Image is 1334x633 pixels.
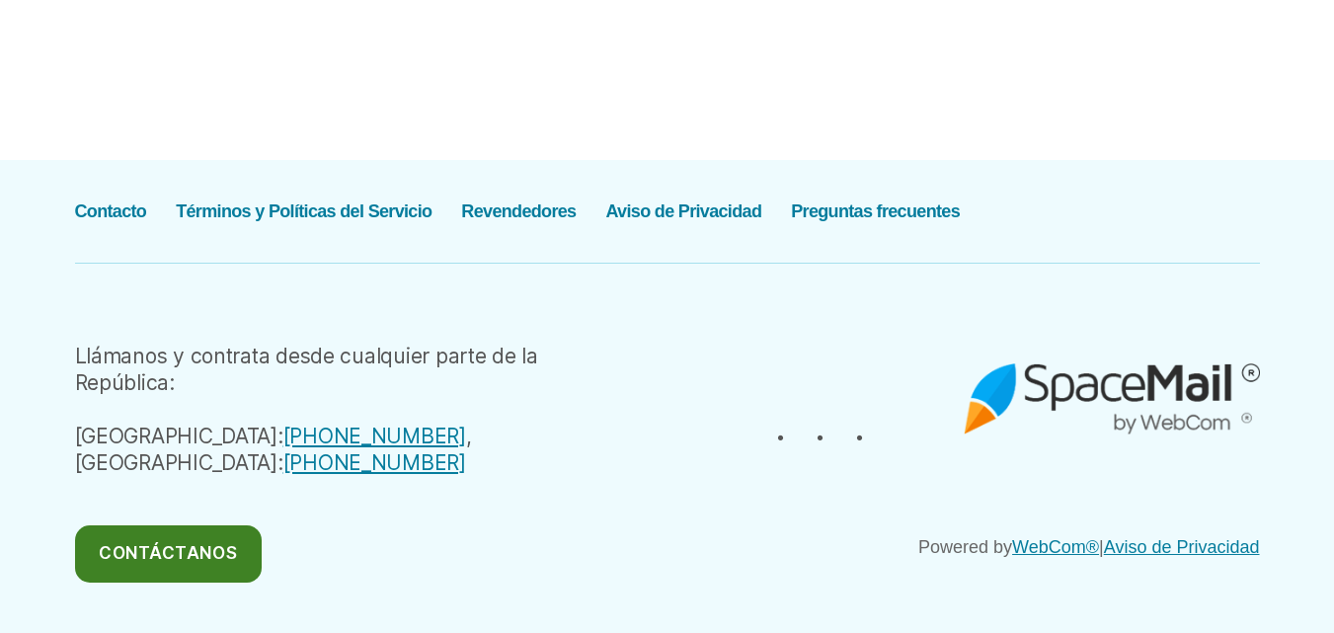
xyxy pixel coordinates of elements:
a: Aviso de Privacidad [605,201,761,221]
a: WebCom® [1012,537,1099,557]
a: Aviso de Privacidad [1104,537,1260,557]
nav: Pie de página [75,197,960,226]
a: [PHONE_NUMBER] [283,424,466,448]
div: Llámanos y contrata desde cualquier parte de la República: [GEOGRAPHIC_DATA]: , [GEOGRAPHIC_DATA]: [75,343,638,476]
p: Powered by | [697,532,1260,562]
img: spacemail [964,346,1260,435]
a: [PHONE_NUMBER] [283,450,466,475]
a: Revendedores [461,201,576,221]
a: Preguntas frecuentes [791,201,960,221]
a: Términos y Políticas del Servicio [176,201,432,221]
a: Contacto [75,201,147,221]
a: Contáctanos [75,525,262,584]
